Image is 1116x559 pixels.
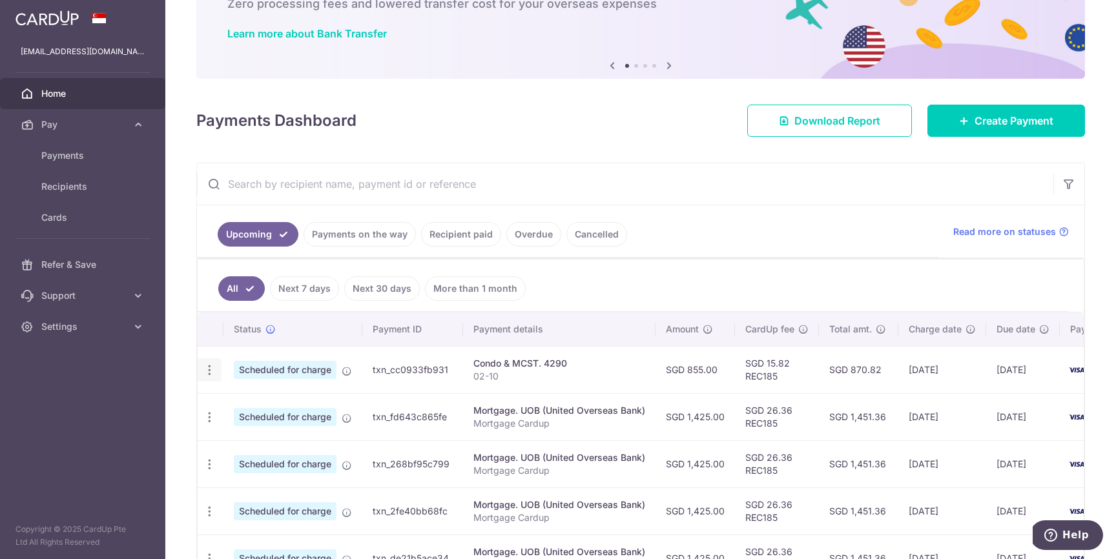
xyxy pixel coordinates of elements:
p: Mortgage Cardup [473,417,645,430]
img: Bank Card [1064,362,1090,378]
div: Mortgage. UOB (United Overseas Bank) [473,404,645,417]
span: Amount [666,323,699,336]
span: Charge date [909,323,962,336]
span: Download Report [794,113,880,128]
a: Upcoming [218,222,298,247]
span: Home [41,87,127,100]
input: Search by recipient name, payment id or reference [197,163,1053,205]
th: Payment details [463,312,656,346]
td: [DATE] [986,487,1060,534]
td: SGD 870.82 [819,346,898,393]
td: txn_268bf95c799 [362,440,463,487]
div: Mortgage. UOB (United Overseas Bank) [473,545,645,558]
td: SGD 1,425.00 [656,440,735,487]
td: [DATE] [898,440,986,487]
img: Bank Card [1064,409,1090,425]
td: SGD 1,451.36 [819,440,898,487]
span: Due date [997,323,1035,336]
span: Scheduled for charge [234,361,336,379]
span: Payments [41,149,127,162]
a: Create Payment [927,105,1085,137]
img: CardUp [15,10,79,26]
td: SGD 15.82 REC185 [735,346,819,393]
span: Scheduled for charge [234,502,336,520]
a: Recipient paid [421,222,501,247]
td: [DATE] [986,393,1060,440]
td: [DATE] [898,487,986,534]
a: Read more on statuses [953,225,1069,238]
span: Status [234,323,262,336]
td: SGD 1,425.00 [656,393,735,440]
span: Support [41,289,127,302]
img: Bank Card [1064,503,1090,519]
span: Create Payment [975,113,1053,128]
td: SGD 26.36 REC185 [735,393,819,440]
span: CardUp fee [745,323,794,336]
span: Read more on statuses [953,225,1056,238]
td: [DATE] [898,346,986,393]
img: Bank Card [1064,456,1090,472]
h4: Payments Dashboard [196,109,356,132]
td: txn_fd643c865fe [362,393,463,440]
p: Mortgage Cardup [473,511,645,524]
a: All [218,276,265,301]
td: SGD 1,451.36 [819,393,898,440]
td: txn_2fe40bb68fc [362,487,463,534]
th: Payment ID [362,312,463,346]
span: Refer & Save [41,258,127,271]
span: Cards [41,211,127,224]
a: Payments on the way [304,222,416,247]
iframe: Opens a widget where you can find more information [1033,520,1103,553]
td: SGD 26.36 REC185 [735,440,819,487]
div: Mortgage. UOB (United Overseas Bank) [473,498,645,511]
div: Mortgage. UOB (United Overseas Bank) [473,451,645,464]
td: SGD 1,451.36 [819,487,898,534]
p: [EMAIL_ADDRESS][DOMAIN_NAME] [21,45,145,58]
p: Mortgage Cardup [473,464,645,477]
div: Condo & MCST. 4290 [473,357,645,370]
a: Next 30 days [344,276,420,301]
td: [DATE] [898,393,986,440]
span: Scheduled for charge [234,455,336,473]
td: SGD 1,425.00 [656,487,735,534]
td: SGD 855.00 [656,346,735,393]
td: SGD 26.36 REC185 [735,487,819,534]
a: More than 1 month [425,276,526,301]
a: Learn more about Bank Transfer [227,27,387,40]
p: 02-10 [473,370,645,383]
a: Next 7 days [270,276,339,301]
td: [DATE] [986,346,1060,393]
span: Total amt. [829,323,872,336]
a: Download Report [747,105,912,137]
span: Pay [41,118,127,131]
a: Cancelled [566,222,627,247]
span: Settings [41,320,127,333]
span: Scheduled for charge [234,408,336,426]
a: Overdue [506,222,561,247]
td: [DATE] [986,440,1060,487]
span: Recipients [41,180,127,193]
td: txn_cc0933fb931 [362,346,463,393]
